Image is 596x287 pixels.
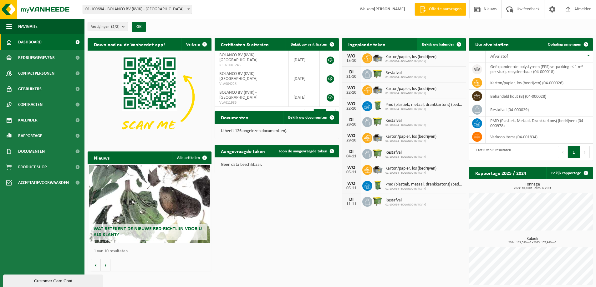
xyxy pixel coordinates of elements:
[289,69,320,88] td: [DATE]
[345,138,358,143] div: 29-10
[385,87,436,92] span: Karton/papier, los (bedrijven)
[219,82,284,87] span: VLA904226
[215,111,255,123] h2: Documenten
[3,273,104,287] iframe: chat widget
[385,203,426,207] span: 01-100684 - BOLANCO BV (KVIK)
[472,182,593,190] h3: Tonnage
[219,63,284,68] span: RED25001245
[345,197,358,202] div: DI
[83,5,192,14] span: 01-100684 - BOLANCO BV (KVIK) - SINT-NIKLAAS
[215,145,271,157] h2: Aangevraagde taken
[94,249,208,254] p: 1 van 10 resultaten
[91,259,101,271] button: Vorige
[219,100,284,105] span: VLA611986
[18,112,38,128] span: Kalender
[422,42,454,47] span: Bekijk uw kalender
[221,129,332,133] p: U heeft 126 ongelezen document(en).
[372,116,383,127] img: WB-1100-HPE-GN-50
[345,106,358,111] div: 22-10
[486,90,593,103] td: behandeld hout (B) (04-000028)
[101,259,110,271] button: Volgende
[219,90,257,100] span: BOLANCO BV (KVIK) - [GEOGRAPHIC_DATA]
[372,100,383,111] img: WB-0240-HPE-GN-50
[385,55,436,60] span: Karton/papier, los (bedrijven)
[486,62,593,76] td: geëxpandeerde polystyreen (EPS) verpakking (< 1 m² per stuk), recycleerbaar (04-000018)
[543,38,592,51] a: Ophaling aanvragen
[372,164,383,175] img: WB-5000-GAL-GY-04
[219,72,257,81] span: BOLANCO BV (KVIK) - [GEOGRAPHIC_DATA]
[385,118,426,123] span: Restafval
[372,148,383,159] img: WB-1100-HPE-GN-50
[274,145,338,157] a: Toon de aangevraagde taken
[279,149,327,153] span: Toon de aangevraagde taken
[88,151,116,164] h2: Nieuws
[427,6,463,12] span: Offerte aanvragen
[345,202,358,206] div: 11-11
[415,3,466,16] a: Offerte aanvragen
[89,165,210,243] a: Wat betekent de nieuwe RED-richtlijn voor u als klant?
[472,187,593,190] span: 2024: 10,810 t - 2025: 6,710 t
[186,42,200,47] span: Verberg
[219,53,257,62] span: BOLANCO BV (KVIK) - [GEOGRAPHIC_DATA]
[385,71,426,76] span: Restafval
[345,70,358,75] div: DI
[345,117,358,122] div: DI
[18,175,69,191] span: Acceptatievoorwaarden
[345,186,358,191] div: 05-11
[18,81,42,97] span: Gebruikers
[417,38,465,51] a: Bekijk uw kalender
[172,151,211,164] a: Alle artikelen
[486,130,593,144] td: verkoop items (04-001834)
[18,34,42,50] span: Dashboard
[486,103,593,116] td: restafval (04-000029)
[132,22,146,32] button: OK
[548,42,581,47] span: Ophaling aanvragen
[88,22,128,31] button: Vestigingen(2/2)
[469,38,515,50] h2: Uw afvalstoffen
[345,181,358,186] div: WO
[291,42,327,47] span: Bekijk uw certificaten
[372,180,383,191] img: WB-0240-HPE-GN-50
[385,187,463,191] span: 01-100684 - BOLANCO BV (KVIK)
[345,165,358,170] div: WO
[580,146,590,158] button: Next
[345,122,358,127] div: 28-10
[385,60,436,63] span: 01-100684 - BOLANCO BV (KVIK)
[372,68,383,79] img: WB-1100-HPE-GN-50
[221,163,332,167] p: Geen data beschikbaar.
[345,154,358,159] div: 04-11
[18,97,43,112] span: Contracten
[374,7,405,12] strong: [PERSON_NAME]
[385,134,436,139] span: Karton/papier, los (bedrijven)
[345,101,358,106] div: WO
[372,196,383,206] img: WB-1100-HPE-GN-50
[385,102,463,107] span: Pmd (plastiek, metaal, drankkartons) (bedrijven)
[385,166,436,171] span: Karton/papier, los (bedrijven)
[385,76,426,79] span: 01-100684 - BOLANCO BV (KVIK)
[18,144,45,159] span: Documenten
[372,132,383,143] img: WB-5000-GAL-GY-04
[490,54,508,59] span: Afvalstof
[372,84,383,95] img: WB-5000-GAL-GY-04
[385,155,426,159] span: 01-100684 - BOLANCO BV (KVIK)
[18,50,55,66] span: Bedrijfsgegevens
[385,123,426,127] span: 01-100684 - BOLANCO BV (KVIK)
[385,182,463,187] span: Pmd (plastiek, metaal, drankkartons) (bedrijven)
[283,111,338,124] a: Bekijk uw documenten
[385,171,436,175] span: 01-100684 - BOLANCO BV (KVIK)
[345,91,358,95] div: 22-10
[345,149,358,154] div: DI
[345,133,358,138] div: WO
[18,19,38,34] span: Navigatie
[18,128,42,144] span: Rapportage
[345,75,358,79] div: 21-10
[385,150,426,155] span: Restafval
[342,38,392,50] h2: Ingeplande taken
[568,146,580,158] button: 1
[385,198,426,203] span: Restafval
[546,167,592,179] a: Bekijk rapportage
[385,92,436,95] span: 01-100684 - BOLANCO BV (KVIK)
[88,51,211,143] img: Download de VHEPlus App
[289,51,320,69] td: [DATE]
